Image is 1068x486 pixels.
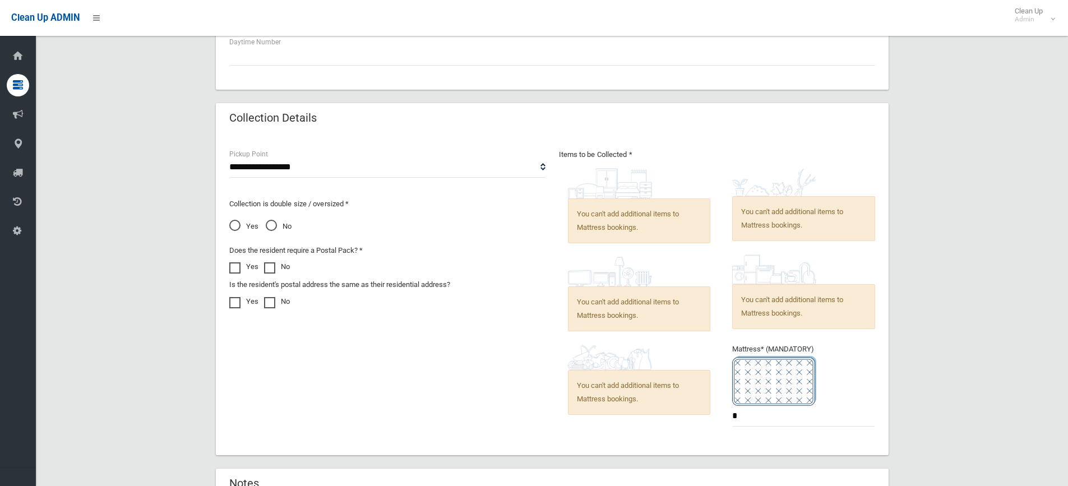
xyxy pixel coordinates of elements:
span: Clean Up ADMIN [11,12,80,23]
img: 4fd8a5c772b2c999c83690221e5242e0.png [732,168,816,196]
p: Items to be Collected * [559,148,875,161]
span: Yes [229,220,258,233]
span: Mattress* (MANDATORY) [732,345,875,406]
span: You can't add additional items to Mattress bookings. [732,196,875,241]
img: 394712a680b73dbc3d2a6a3a7ffe5a07.png [568,257,652,286]
label: Is the resident's postal address the same as their residential address? [229,278,450,291]
label: No [264,260,290,274]
span: You can't add additional items to Mattress bookings. [568,198,711,243]
label: Does the resident require a Postal Pack? * [229,244,363,257]
label: No [264,295,290,308]
label: Yes [229,260,258,274]
img: 36c1b0289cb1767239cdd3de9e694f19.png [732,254,816,284]
header: Collection Details [216,107,330,129]
span: You can't add additional items to Mattress bookings. [568,286,711,331]
img: e7408bece873d2c1783593a074e5cb2f.png [732,356,816,406]
img: aa9efdbe659d29b613fca23ba79d85cb.png [568,168,652,198]
p: Collection is double size / oversized * [229,197,545,211]
span: Clean Up [1009,7,1054,24]
small: Admin [1015,15,1043,24]
img: b13cc3517677393f34c0a387616ef184.png [568,345,652,370]
span: You can't add additional items to Mattress bookings. [568,370,711,415]
label: Yes [229,295,258,308]
span: You can't add additional items to Mattress bookings. [732,284,875,329]
span: No [266,220,292,233]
